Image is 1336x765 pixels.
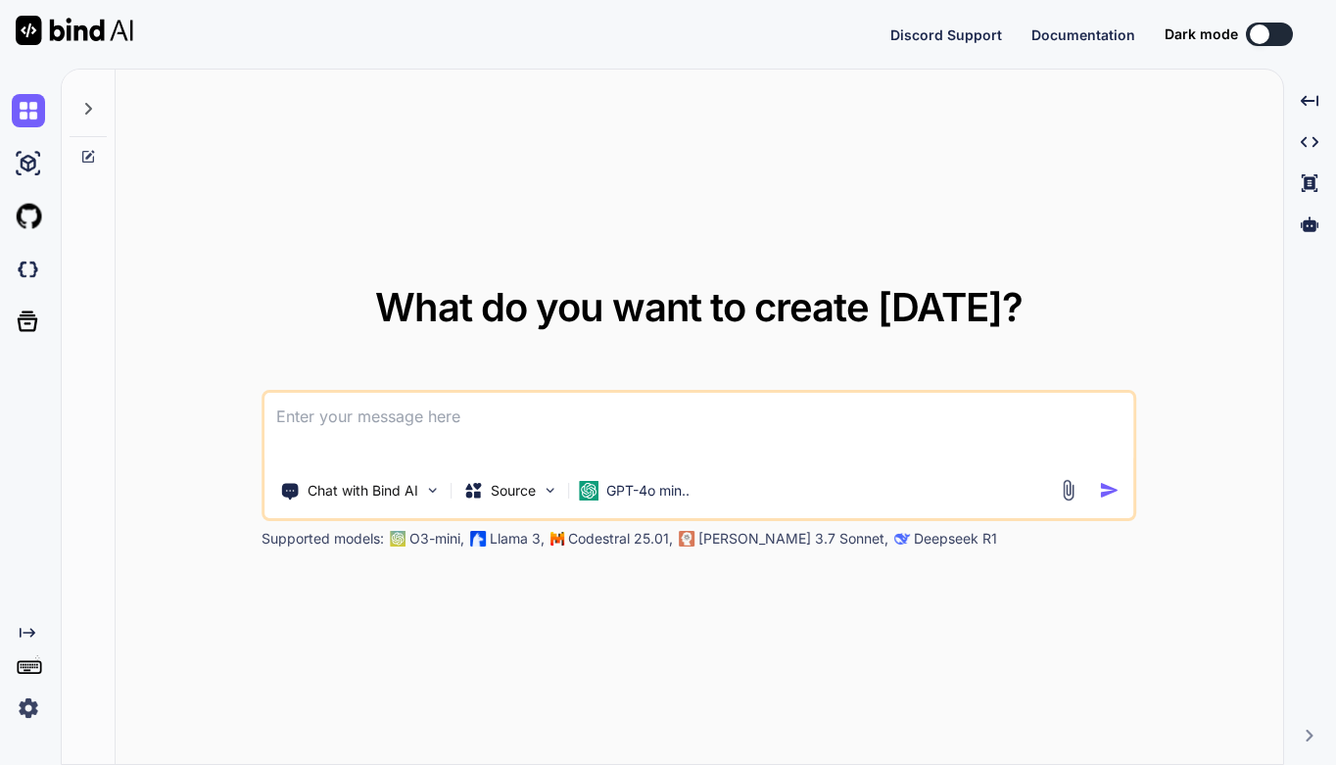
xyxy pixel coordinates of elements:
[375,283,1023,331] span: What do you want to create [DATE]?
[698,529,888,549] p: [PERSON_NAME] 3.7 Sonnet,
[424,482,441,499] img: Pick Tools
[914,529,997,549] p: Deepseek R1
[1100,480,1121,501] img: icon
[1165,24,1238,44] span: Dark mode
[490,529,545,549] p: Llama 3,
[12,253,45,286] img: darkCloudIdeIcon
[1058,479,1080,502] img: attachment
[390,531,406,547] img: GPT-4
[308,481,418,501] p: Chat with Bind AI
[470,531,486,547] img: Llama2
[679,531,694,547] img: claude
[568,529,673,549] p: Codestral 25.01,
[16,16,133,45] img: Bind AI
[550,532,564,546] img: Mistral-AI
[894,531,910,547] img: claude
[890,24,1002,45] button: Discord Support
[12,94,45,127] img: chat
[12,147,45,180] img: ai-studio
[262,529,384,549] p: Supported models:
[409,529,464,549] p: O3-mini,
[606,481,690,501] p: GPT-4o min..
[1031,26,1135,43] span: Documentation
[12,200,45,233] img: githubLight
[1031,24,1135,45] button: Documentation
[491,481,536,501] p: Source
[890,26,1002,43] span: Discord Support
[542,482,558,499] img: Pick Models
[12,692,45,725] img: settings
[579,481,598,501] img: GPT-4o mini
